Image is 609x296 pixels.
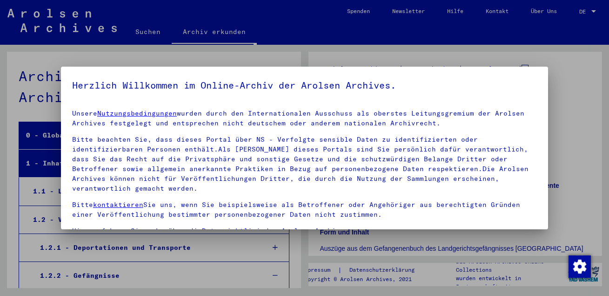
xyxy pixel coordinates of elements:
[72,109,537,128] p: Unsere wurden durch den Internationalen Ausschuss als oberstes Leitungsgremium der Arolsen Archiv...
[97,109,177,117] a: Nutzungsbedingungen
[72,226,537,236] p: Hier erfahren Sie mehr über die der Arolsen Archives.
[72,135,537,193] p: Bitte beachten Sie, dass dieses Portal über NS - Verfolgte sensible Daten zu identifizierten oder...
[72,200,537,220] p: Bitte Sie uns, wenn Sie beispielsweise als Betroffener oder Angehöriger aus berechtigten Gründen ...
[569,255,591,278] img: Zustimmung ändern
[202,227,265,235] a: Datenrichtlinie
[93,200,143,209] a: kontaktieren
[72,78,537,93] h5: Herzlich Willkommen im Online-Archiv der Arolsen Archives.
